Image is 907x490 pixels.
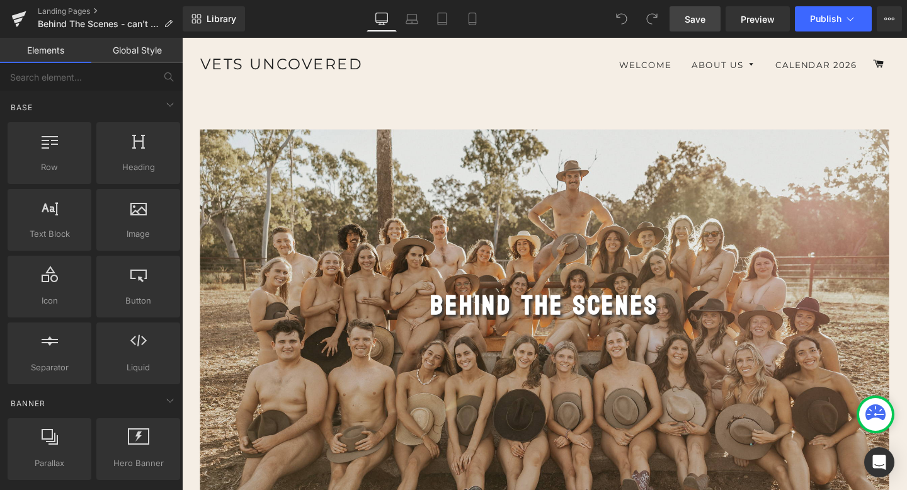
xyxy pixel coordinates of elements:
span: Publish [810,14,841,24]
a: Tablet [427,6,457,31]
span: Liquid [100,361,176,374]
span: Text Block [11,227,88,241]
a: Mobile [457,6,488,31]
span: Save [685,13,705,26]
span: Parallax [11,457,88,470]
span: Separator [11,361,88,374]
a: About us [526,13,612,45]
button: Publish [795,6,872,31]
span: Button [100,294,176,307]
span: Banner [9,397,47,409]
a: Welcome [450,13,523,45]
span: Heading [100,161,176,174]
span: Row [11,161,88,174]
button: Redo [639,6,665,31]
a: Calendar 2026 [614,13,719,45]
span: Hero Banner [100,457,176,470]
div: Open Intercom Messenger [864,447,894,477]
a: Global Style [91,38,183,63]
a: Landing Pages [38,6,183,16]
a: Desktop [367,6,397,31]
button: Undo [609,6,634,31]
a: New Library [183,6,245,31]
a: Preview [726,6,790,31]
span: Behind The Scenes - can't edit [38,19,159,29]
span: Base [9,101,34,113]
span: Image [100,227,176,241]
h1: BEHIND THE SCENES [28,265,734,299]
a: Vets Uncovered [19,17,190,39]
button: More [877,6,902,31]
span: Library [207,13,236,25]
a: Laptop [397,6,427,31]
span: Preview [741,13,775,26]
span: Icon [11,294,88,307]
